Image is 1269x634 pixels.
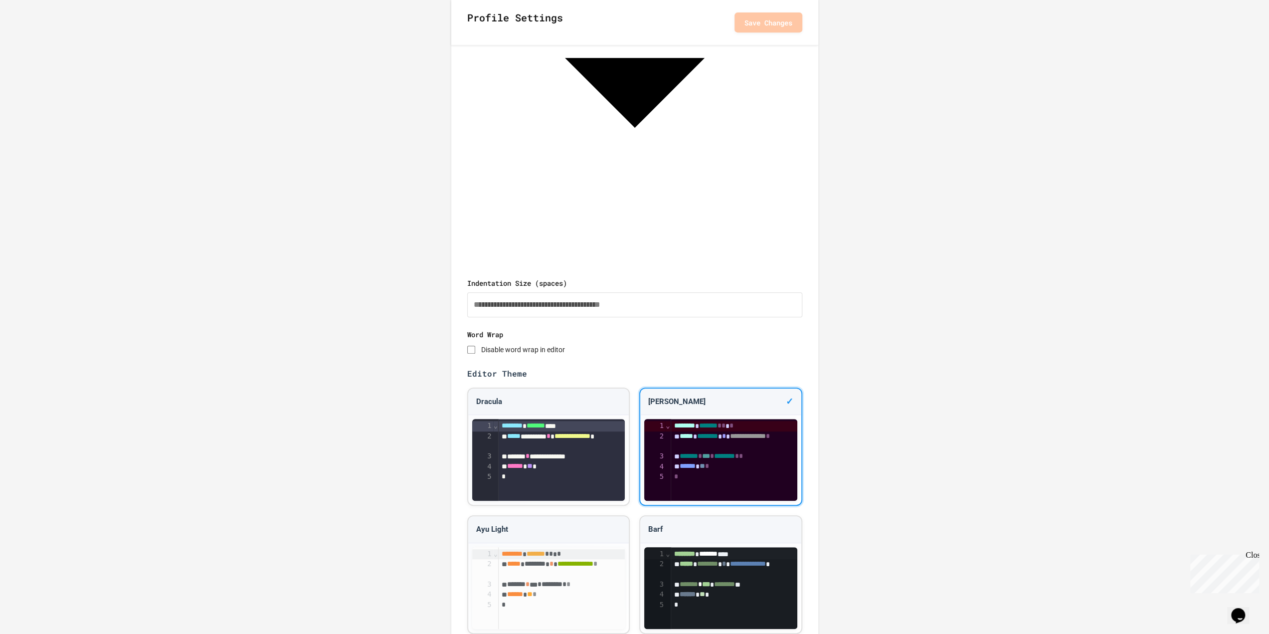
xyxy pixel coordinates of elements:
span: Fold line [493,550,498,558]
div: 2 [472,431,493,452]
iframe: chat widget [1227,594,1259,624]
span: Fold line [665,550,670,558]
div: 2 [472,559,493,580]
div: 1 [644,421,665,431]
label: Editor Theme [467,368,802,380]
div: 3 [644,580,665,590]
div: 5 [644,600,665,610]
div: 5 [644,472,665,482]
div: 5 [472,472,493,482]
label: Word Wrap [467,329,802,340]
div: 4 [472,590,493,600]
div: [PERSON_NAME] [640,389,801,416]
div: Ayu Light [468,516,629,543]
div: 4 [472,462,493,472]
div: 1 [472,421,493,431]
div: 2 [644,559,665,580]
div: 3 [644,451,665,461]
div: 5 [472,600,493,610]
div: Chat with us now!Close [4,4,69,63]
div: Dracula [468,389,629,416]
label: Indentation Size (spaces) [467,278,802,288]
div: 3 [472,451,493,461]
span: Fold line [493,422,498,429]
div: 1 [472,549,493,559]
div: Barf [640,516,801,543]
button: Save Changes [734,12,802,32]
div: 4 [644,462,665,472]
span: Fold line [665,422,670,429]
label: Disable word wrap in editor [481,346,565,354]
div: 2 [644,431,665,452]
div: 3 [472,580,493,590]
h2: Profile Settings [467,10,563,35]
div: 1 [644,549,665,559]
div: 4 [644,590,665,600]
iframe: chat widget [1186,551,1259,593]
